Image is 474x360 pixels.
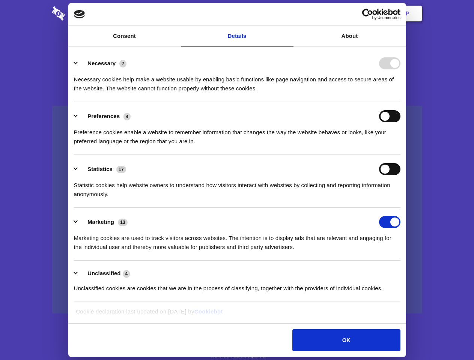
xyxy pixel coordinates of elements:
img: logo [74,10,85,18]
div: Statistic cookies help website owners to understand how visitors interact with websites by collec... [74,175,400,199]
a: Login [340,2,373,25]
iframe: Drift Widget Chat Controller [436,322,465,351]
img: logo-wordmark-white-trans-d4663122ce5f474addd5e946df7df03e33cb6a1c49d2221995e7729f52c070b2.svg [52,6,116,21]
a: About [293,26,406,46]
button: Statistics (17) [74,163,131,175]
div: Preference cookies enable a website to remember information that changes the way the website beha... [74,122,400,146]
label: Preferences [87,113,120,119]
h1: Eliminate Slack Data Loss. [52,34,422,61]
a: Wistia video thumbnail [52,106,422,314]
span: 4 [123,270,130,277]
span: 13 [118,219,128,226]
button: Preferences (4) [74,110,135,122]
button: Marketing (13) [74,216,132,228]
button: Unclassified (4) [74,269,135,278]
span: 17 [116,166,126,173]
label: Necessary [87,60,116,66]
div: Marketing cookies are used to track visitors across websites. The intention is to display ads tha... [74,228,400,252]
a: Pricing [220,2,253,25]
a: Usercentrics Cookiebot - opens in a new window [335,9,400,20]
a: Details [181,26,293,46]
h4: Auto-redaction of sensitive data, encrypted data sharing and self-destructing private chats. Shar... [52,68,422,93]
label: Marketing [87,219,114,225]
a: Contact [304,2,339,25]
div: Necessary cookies help make a website usable by enabling basic functions like page navigation and... [74,69,400,93]
label: Statistics [87,166,113,172]
a: Cookiebot [194,308,223,315]
div: Unclassified cookies are cookies that we are in the process of classifying, together with the pro... [74,278,400,293]
button: OK [292,329,400,351]
span: 4 [123,113,131,120]
div: Cookie declaration last updated on [DATE] by [70,307,404,322]
button: Necessary (7) [74,57,131,69]
span: 7 [119,60,126,67]
a: Consent [68,26,181,46]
